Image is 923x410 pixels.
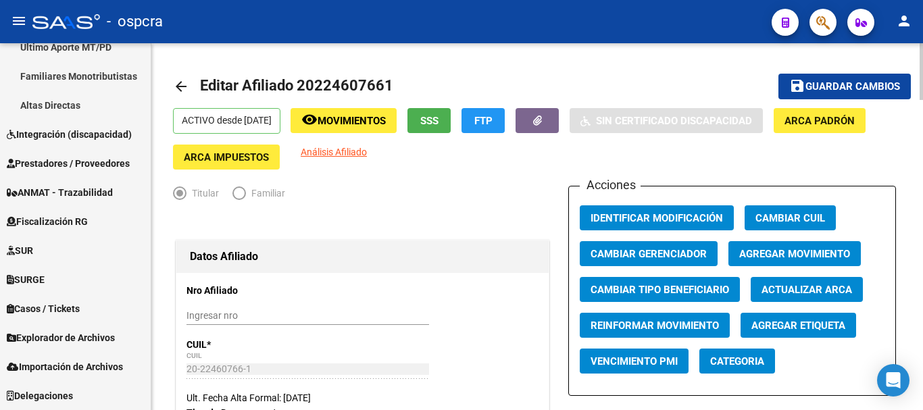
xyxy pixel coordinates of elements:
[745,205,836,230] button: Cambiar CUIL
[420,115,439,127] span: SSS
[407,108,451,133] button: SSS
[200,77,393,94] span: Editar Afiliado 20224607661
[580,241,718,266] button: Cambiar Gerenciador
[318,115,386,127] span: Movimientos
[739,248,850,260] span: Agregar Movimiento
[805,81,900,93] span: Guardar cambios
[570,108,763,133] button: Sin Certificado Discapacidad
[591,284,729,296] span: Cambiar Tipo Beneficiario
[11,13,27,29] mat-icon: menu
[784,115,855,127] span: ARCA Padrón
[699,349,775,374] button: Categoria
[184,151,269,163] span: ARCA Impuestos
[580,205,734,230] button: Identificar Modificación
[741,313,856,338] button: Agregar Etiqueta
[755,212,825,224] span: Cambiar CUIL
[751,277,863,302] button: Actualizar ARCA
[301,147,367,157] span: Análisis Afiliado
[246,186,285,201] span: Familiar
[7,301,80,316] span: Casos / Tickets
[774,108,866,133] button: ARCA Padrón
[173,108,280,134] p: ACTIVO desde [DATE]
[778,74,911,99] button: Guardar cambios
[877,364,909,396] div: Open Intercom Messenger
[173,145,280,170] button: ARCA Impuestos
[474,115,493,127] span: FTP
[301,111,318,128] mat-icon: remove_red_eye
[7,272,45,287] span: SURGE
[580,349,689,374] button: Vencimiento PMI
[190,246,535,267] h1: Datos Afiliado
[186,337,292,352] p: CUIL
[762,284,852,296] span: Actualizar ARCA
[591,319,719,332] span: Reinformar Movimiento
[7,127,132,142] span: Integración (discapacidad)
[591,355,678,367] span: Vencimiento PMI
[596,115,752,127] span: Sin Certificado Discapacidad
[461,108,505,133] button: FTP
[751,319,845,332] span: Agregar Etiqueta
[591,248,707,260] span: Cambiar Gerenciador
[580,277,740,302] button: Cambiar Tipo Beneficiario
[7,388,73,403] span: Delegaciones
[7,214,88,229] span: Fiscalización RG
[7,156,130,171] span: Prestadores / Proveedores
[710,355,764,367] span: Categoria
[173,190,299,201] mat-radio-group: Elija una opción
[7,243,33,258] span: SUR
[173,78,189,95] mat-icon: arrow_back
[291,108,397,133] button: Movimientos
[186,390,539,405] div: Ult. Fecha Alta Formal: [DATE]
[186,283,292,298] p: Nro Afiliado
[7,359,123,374] span: Importación de Archivos
[7,330,115,345] span: Explorador de Archivos
[728,241,861,266] button: Agregar Movimiento
[580,176,641,195] h3: Acciones
[7,185,113,200] span: ANMAT - Trazabilidad
[789,78,805,94] mat-icon: save
[580,313,730,338] button: Reinformar Movimiento
[186,186,219,201] span: Titular
[107,7,163,36] span: - ospcra
[591,212,723,224] span: Identificar Modificación
[896,13,912,29] mat-icon: person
